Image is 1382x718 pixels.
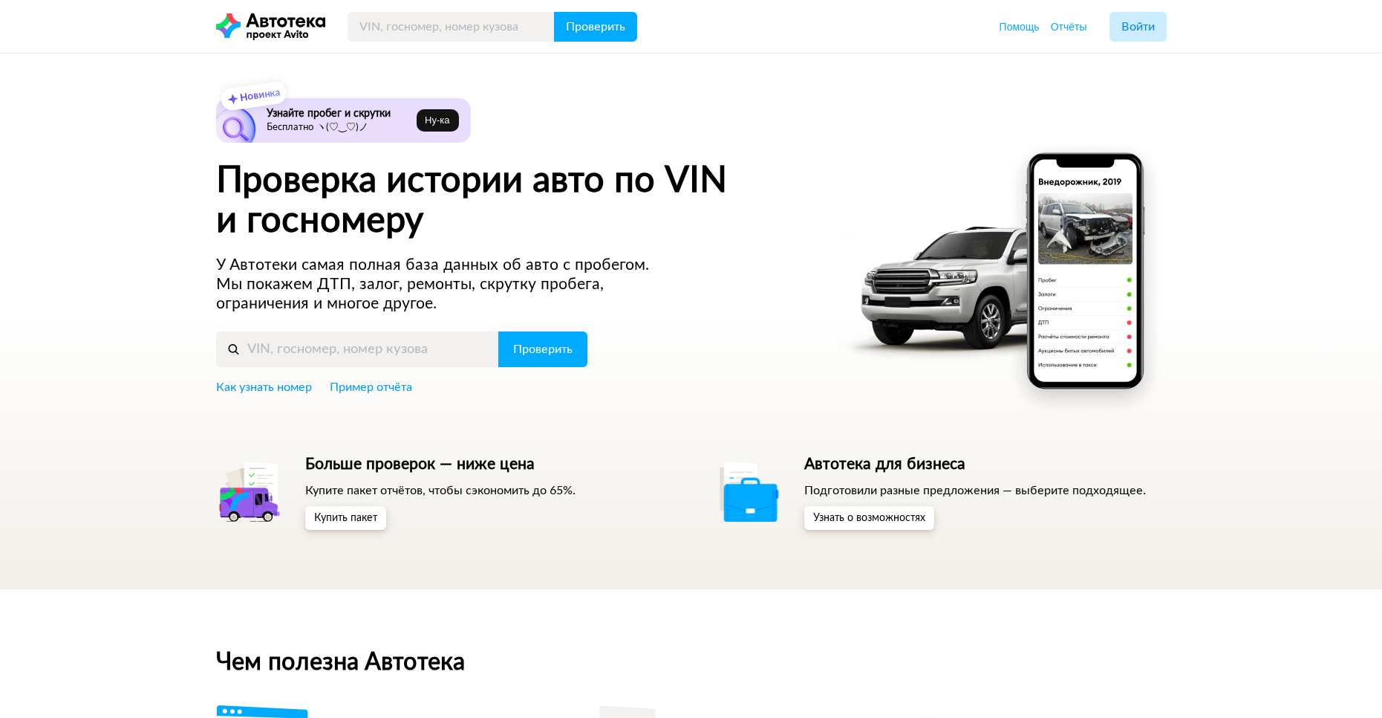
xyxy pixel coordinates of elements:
[1000,21,1040,33] span: Помощь
[513,343,573,355] span: Проверить
[216,161,820,241] h1: Проверка истории авто по VIN и госномеру
[1109,12,1167,42] button: Войти
[348,12,555,42] input: VIN, госномер, номер кузова
[1000,19,1040,34] a: Помощь
[1051,19,1087,34] a: Отчёты
[216,331,499,367] input: VIN, госномер, номер кузова
[267,122,411,134] p: Бесплатно ヽ(♡‿♡)ノ
[804,482,1146,499] p: Подготовили разные предложения — выберите подходящее.
[305,482,576,499] p: Купите пакет отчётов, чтобы сэкономить до 65%.
[1051,21,1087,33] span: Отчёты
[1121,21,1155,33] span: Войти
[813,513,925,523] span: Узнать о возможностях
[330,379,412,395] a: Пример отчёта
[216,256,678,314] p: У Автотеки самая полная база данных об авто с пробегом. Мы покажем ДТП, залог, ремонты, скрутку п...
[305,506,386,530] button: Купить пакет
[305,455,576,474] h5: Больше проверок — ниже цена
[216,649,1167,676] h2: Чем полезна Автотека
[804,455,1146,474] h5: Автотека для бизнеса
[239,88,280,103] strong: Новинка
[267,107,411,120] h6: Узнайте пробег и скрутки
[566,21,625,33] span: Проверить
[498,331,587,367] button: Проверить
[216,379,312,395] a: Как узнать номер
[425,114,449,126] span: Ну‑ка
[554,12,637,42] button: Проверить
[804,506,934,530] button: Узнать о возможностях
[314,513,377,523] span: Купить пакет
